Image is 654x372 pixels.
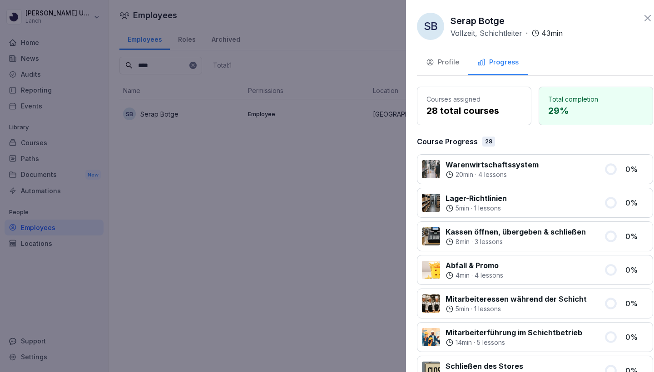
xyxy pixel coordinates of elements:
[474,204,501,213] p: 1 lessons
[477,57,519,68] div: Progress
[625,164,648,175] p: 0 %
[446,237,586,246] div: ·
[625,332,648,343] p: 0 %
[446,260,503,271] p: Abfall & Promo
[446,294,587,304] p: Mitarbeiteressen während der Schicht
[475,271,503,280] p: 4 lessons
[482,137,495,147] div: 28
[446,271,503,280] div: ·
[456,237,470,246] p: 8 min
[474,304,501,313] p: 1 lessons
[625,298,648,309] p: 0 %
[446,170,539,179] div: ·
[426,94,522,104] p: Courses assigned
[426,104,522,117] p: 28 total courses
[477,338,505,347] p: 5 lessons
[548,104,644,117] p: 29 %
[446,159,539,170] p: Warenwirtschaftssystem
[456,304,469,313] p: 5 min
[417,51,468,75] button: Profile
[446,327,582,338] p: Mitarbeiterführung im Schichtbetrieb
[625,264,648,275] p: 0 %
[456,271,470,280] p: 4 min
[625,197,648,208] p: 0 %
[446,193,507,204] p: Lager-Richtlinien
[426,57,459,68] div: Profile
[541,28,563,39] p: 43 min
[417,136,478,147] p: Course Progress
[446,226,586,237] p: Kassen öffnen, übergeben & schließen
[446,304,587,313] div: ·
[451,28,522,39] p: Vollzeit, Schichtleiter
[417,13,444,40] div: SB
[478,170,507,179] p: 4 lessons
[446,361,523,372] p: Schließen des Stores
[548,94,644,104] p: Total completion
[625,231,648,242] p: 0 %
[456,338,472,347] p: 14 min
[451,14,505,28] p: Serap Botge
[468,51,528,75] button: Progress
[456,170,473,179] p: 20 min
[456,204,469,213] p: 5 min
[446,204,507,213] div: ·
[446,338,582,347] div: ·
[475,237,503,246] p: 3 lessons
[451,28,563,39] div: ·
